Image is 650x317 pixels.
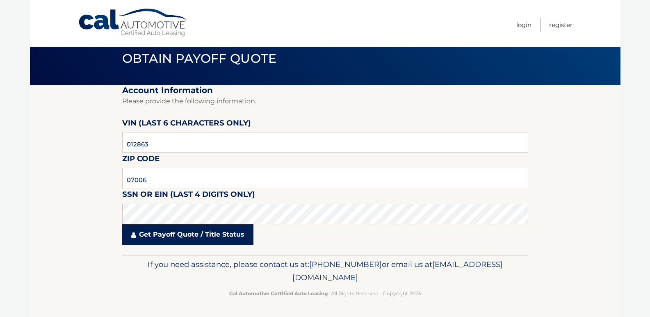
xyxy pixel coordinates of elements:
[122,117,251,132] label: VIN (last 6 characters only)
[128,258,523,284] p: If you need assistance, please contact us at: or email us at
[128,289,523,298] p: - All Rights Reserved - Copyright 2025
[122,188,255,203] label: SSN or EIN (last 4 digits only)
[122,85,528,96] h2: Account Information
[122,153,160,168] label: Zip Code
[309,260,382,269] span: [PHONE_NUMBER]
[122,96,528,107] p: Please provide the following information.
[122,51,277,66] span: Obtain Payoff Quote
[516,18,531,32] a: Login
[122,224,253,245] a: Get Payoff Quote / Title Status
[549,18,572,32] a: Register
[229,290,328,296] strong: Cal Automotive Certified Auto Leasing
[78,8,189,37] a: Cal Automotive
